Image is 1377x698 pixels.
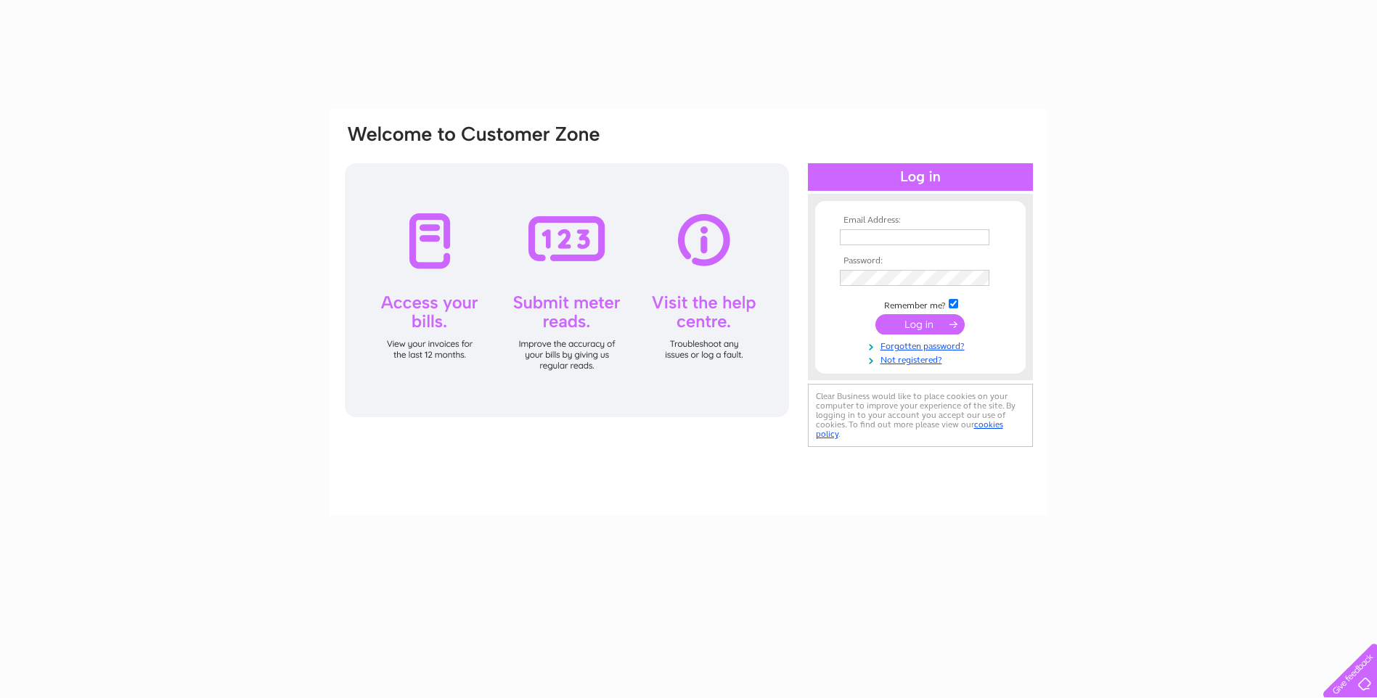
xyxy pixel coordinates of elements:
[836,256,1005,266] th: Password:
[840,338,1005,352] a: Forgotten password?
[875,314,965,334] input: Submit
[836,297,1005,311] td: Remember me?
[808,384,1033,447] div: Clear Business would like to place cookies on your computer to improve your experience of the sit...
[840,352,1005,366] a: Not registered?
[816,419,1003,439] a: cookies policy
[836,215,1005,226] th: Email Address:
